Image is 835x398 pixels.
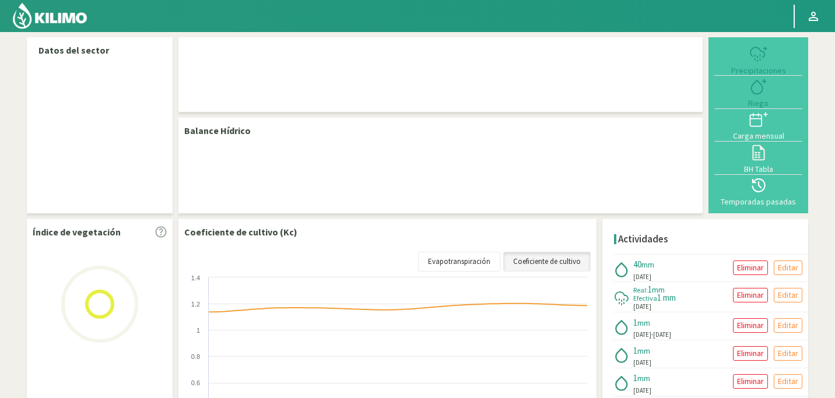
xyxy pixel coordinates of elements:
[718,165,799,173] div: BH Tabla
[733,288,768,302] button: Eliminar
[737,261,764,274] p: Eliminar
[737,288,764,302] p: Eliminar
[714,76,802,108] button: Riego
[718,132,799,140] div: Carga mensual
[718,198,799,206] div: Temporadas pasadas
[648,284,652,295] span: 1
[633,317,637,328] span: 1
[774,288,802,302] button: Editar
[41,246,158,362] img: Loading...
[633,294,657,302] span: Efectiva
[633,386,651,396] span: [DATE]
[778,261,798,274] p: Editar
[774,260,802,275] button: Editar
[714,109,802,142] button: Carga mensual
[737,347,764,360] p: Eliminar
[184,225,297,239] p: Coeficiente de cultivo (Kc)
[778,375,798,388] p: Editar
[633,330,651,340] span: [DATE]
[718,99,799,107] div: Riego
[191,379,200,386] text: 0.6
[733,374,768,389] button: Eliminar
[418,252,500,272] a: Evapotranspiración
[633,272,651,282] span: [DATE]
[38,43,161,57] p: Datos del sector
[718,66,799,75] div: Precipitaciones
[191,274,200,281] text: 1.4
[733,260,768,275] button: Eliminar
[714,142,802,174] button: BH Tabla
[191,353,200,360] text: 0.8
[633,286,648,294] span: Real:
[657,292,676,303] span: 1 mm
[633,358,651,368] span: [DATE]
[714,43,802,76] button: Precipitaciones
[774,346,802,361] button: Editar
[633,259,641,270] span: 40
[778,319,798,332] p: Editar
[503,252,591,272] a: Coeficiente de cultivo
[733,318,768,333] button: Eliminar
[633,372,637,383] span: 1
[651,330,653,339] span: -
[633,302,651,312] span: [DATE]
[637,346,650,356] span: mm
[737,319,764,332] p: Eliminar
[637,373,650,383] span: mm
[778,288,798,302] p: Editar
[737,375,764,388] p: Eliminar
[653,330,671,339] span: [DATE]
[184,124,251,138] p: Balance Hídrico
[12,2,88,30] img: Kilimo
[733,346,768,361] button: Eliminar
[774,318,802,333] button: Editar
[641,259,654,270] span: mm
[191,301,200,308] text: 1.2
[774,374,802,389] button: Editar
[778,347,798,360] p: Editar
[618,234,668,245] h4: Actividades
[197,327,200,334] text: 1
[714,175,802,207] button: Temporadas pasadas
[652,284,665,295] span: mm
[637,318,650,328] span: mm
[633,345,637,356] span: 1
[33,225,121,239] p: Índice de vegetación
